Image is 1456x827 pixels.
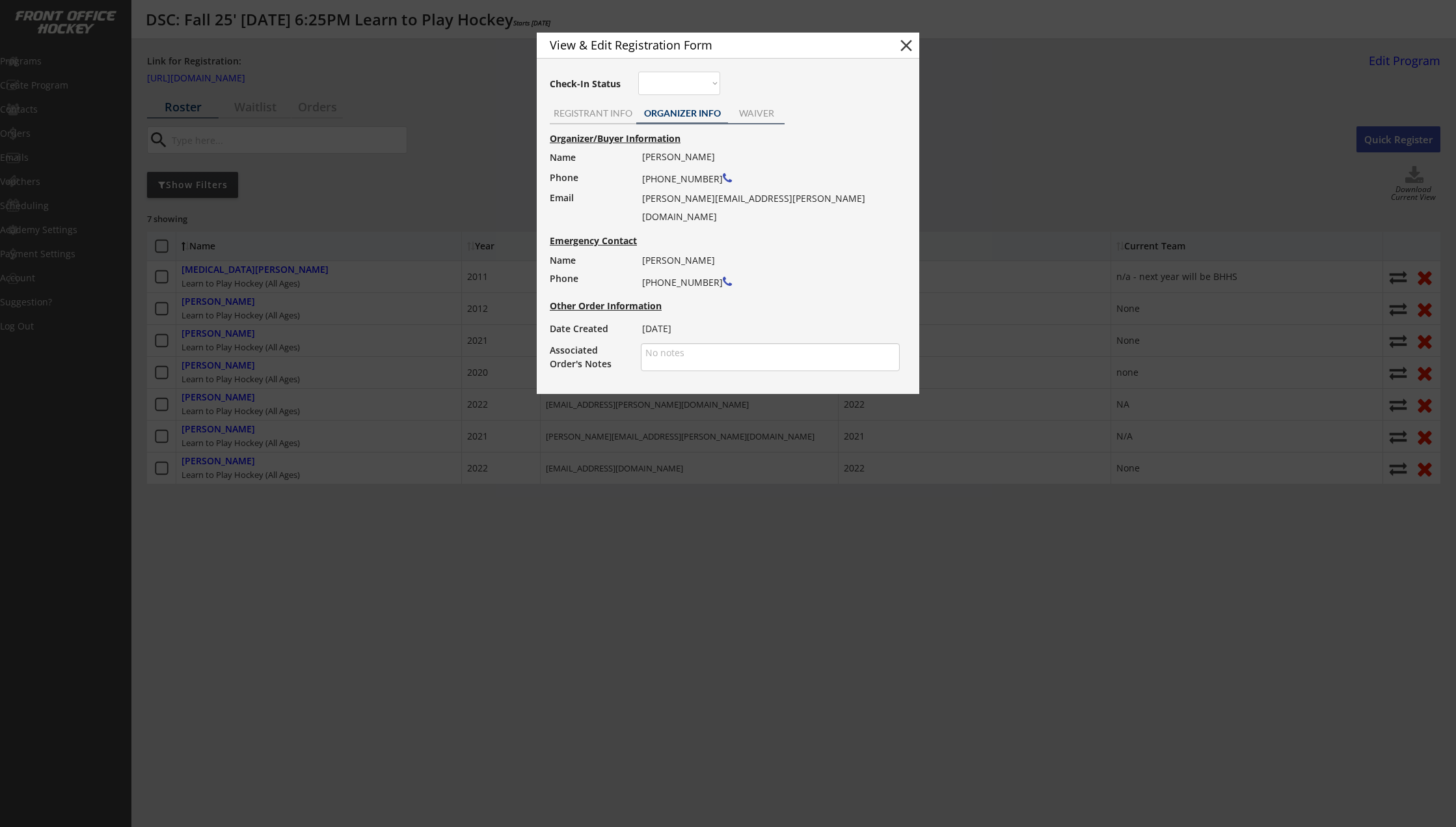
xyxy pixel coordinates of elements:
[550,109,636,118] div: REGISTRANT INFO
[550,301,913,311] div: Other Order Information
[550,343,628,371] div: Associated Order's Notes
[728,109,785,118] div: WAIVER
[642,251,891,293] div: [PERSON_NAME] [PHONE_NUMBER]
[642,148,891,226] div: [PERSON_NAME] [PHONE_NUMBER] [PERSON_NAME][EMAIL_ADDRESS][PERSON_NAME][DOMAIN_NAME]
[550,39,874,51] div: View & Edit Registration Form
[550,320,628,338] div: Date Created
[550,251,628,288] div: Name Phone
[550,148,628,228] div: Name Phone Email
[550,236,649,245] div: Emergency Contact
[897,36,916,55] button: close
[636,109,728,118] div: ORGANIZER INFO
[642,320,891,338] div: [DATE]
[550,134,913,143] div: Organizer/Buyer Information
[550,79,623,89] div: Check-In Status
